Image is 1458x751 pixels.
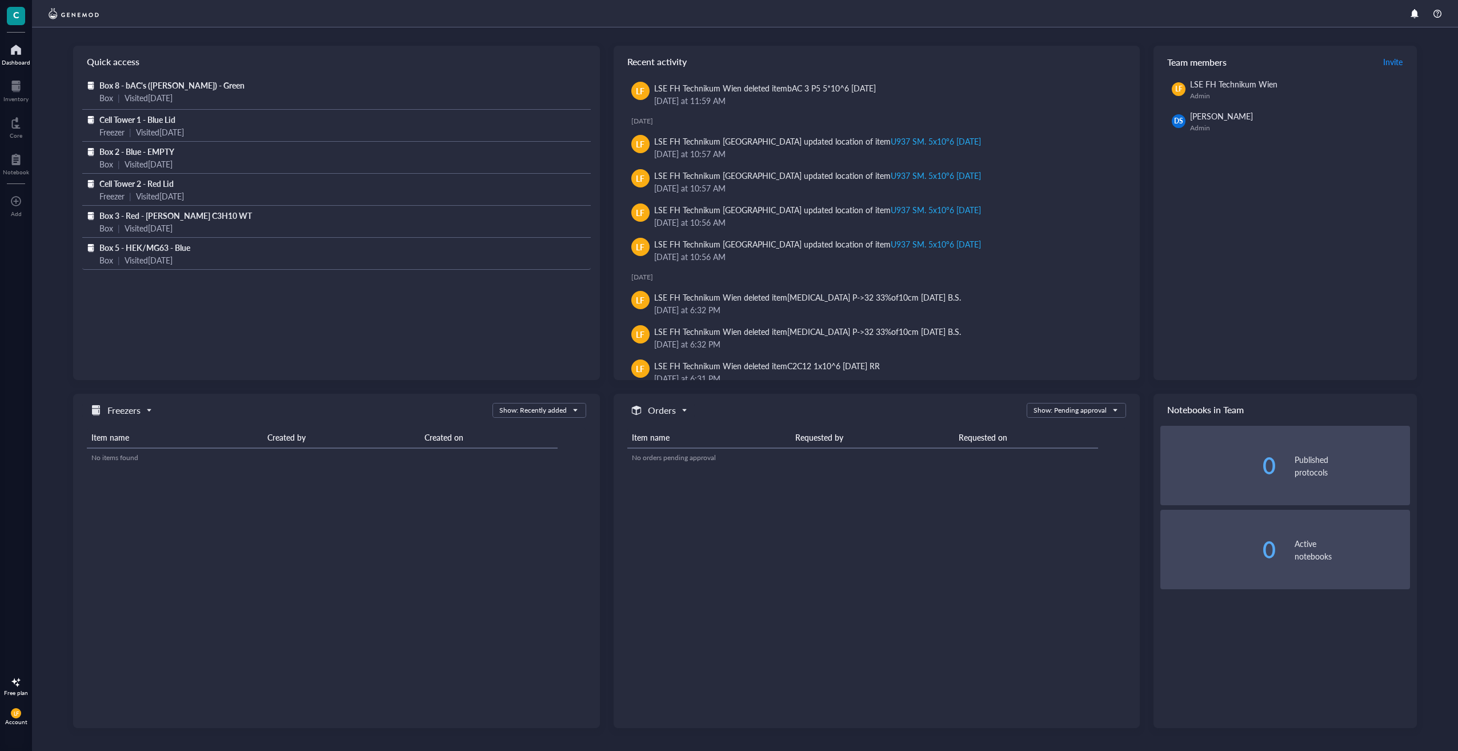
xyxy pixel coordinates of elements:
[891,170,981,181] div: U937 SM. 5x10°6 [DATE]
[118,254,120,266] div: |
[13,7,19,22] span: C
[636,241,644,253] span: LF
[787,82,876,94] div: bAC 3 P5 5*10^6 [DATE]
[623,165,1131,199] a: LFLSE FH Technikum [GEOGRAPHIC_DATA] updated location of itemU937 SM. 5x10°6 [DATE][DATE] at 10:5...
[99,222,113,234] div: Box
[4,689,28,696] div: Free plan
[99,210,252,221] span: Box 3 - Red - [PERSON_NAME] C3H10 WT
[2,41,30,66] a: Dashboard
[654,291,962,303] div: LSE FH Technikum Wien deleted item
[627,427,791,448] th: Item name
[954,427,1098,448] th: Requested on
[654,94,1122,107] div: [DATE] at 11:59 AM
[636,206,644,219] span: LF
[654,325,962,338] div: LSE FH Technikum Wien deleted item
[623,233,1131,267] a: LFLSE FH Technikum [GEOGRAPHIC_DATA] updated location of itemU937 SM. 5x10°6 [DATE][DATE] at 10:5...
[10,132,22,139] div: Core
[654,359,880,372] div: LSE FH Technikum Wien deleted item
[654,250,1122,263] div: [DATE] at 10:56 AM
[654,135,982,147] div: LSE FH Technikum [GEOGRAPHIC_DATA] updated location of item
[636,328,644,341] span: LF
[99,178,174,189] span: Cell Tower 2 - Red Lid
[1034,405,1107,416] div: Show: Pending approval
[891,204,981,215] div: U937 SM. 5x10°6 [DATE]
[99,114,175,125] span: Cell Tower 1 - Blue Lid
[614,46,1140,78] div: Recent activity
[632,453,1093,463] div: No orders pending approval
[99,242,190,253] span: Box 5 - HEK/MG63 - Blue
[73,46,600,78] div: Quick access
[636,85,644,97] span: LF
[631,117,1131,126] div: [DATE]
[129,126,131,138] div: |
[636,294,644,306] span: LF
[654,147,1122,160] div: [DATE] at 10:57 AM
[99,126,125,138] div: Freezer
[787,326,961,337] div: [MEDICAL_DATA] P->32 33%of10cm [DATE] B.S.
[1174,116,1183,126] span: DS
[99,91,113,104] div: Box
[129,190,131,202] div: |
[636,138,644,150] span: LF
[10,114,22,139] a: Core
[654,182,1122,194] div: [DATE] at 10:57 AM
[499,405,567,416] div: Show: Recently added
[1160,454,1276,477] div: 0
[263,427,420,448] th: Created by
[125,222,173,234] div: Visited [DATE]
[648,404,676,417] h5: Orders
[654,169,982,182] div: LSE FH Technikum [GEOGRAPHIC_DATA] updated location of item
[107,404,141,417] h5: Freezers
[787,291,961,303] div: [MEDICAL_DATA] P->32 33%of10cm [DATE] B.S.
[1153,394,1417,426] div: Notebooks in Team
[3,169,29,175] div: Notebook
[125,254,173,266] div: Visited [DATE]
[420,427,558,448] th: Created on
[623,130,1131,165] a: LFLSE FH Technikum [GEOGRAPHIC_DATA] updated location of itemU937 SM. 5x10°6 [DATE][DATE] at 10:5...
[125,158,173,170] div: Visited [DATE]
[136,126,184,138] div: Visited [DATE]
[1383,53,1403,71] button: Invite
[2,59,30,66] div: Dashboard
[654,203,982,216] div: LSE FH Technikum [GEOGRAPHIC_DATA] updated location of item
[1190,123,1405,133] div: Admin
[46,7,102,21] img: genemod-logo
[99,190,125,202] div: Freezer
[1160,538,1276,561] div: 0
[1175,84,1183,94] span: LF
[99,79,245,91] span: Box 8 - bAC's ([PERSON_NAME]) - Green
[636,362,644,375] span: LF
[3,77,29,102] a: Inventory
[1383,56,1403,67] span: Invite
[118,222,120,234] div: |
[791,427,954,448] th: Requested by
[623,199,1131,233] a: LFLSE FH Technikum [GEOGRAPHIC_DATA] updated location of itemU937 SM. 5x10°6 [DATE][DATE] at 10:5...
[631,273,1131,282] div: [DATE]
[5,718,27,725] div: Account
[1190,91,1405,101] div: Admin
[13,710,19,717] span: LF
[118,91,120,104] div: |
[1295,453,1410,478] div: Published protocols
[787,360,880,371] div: C2C12 1x10^6 [DATE] RR
[891,238,981,250] div: U937 SM. 5x10°6 [DATE]
[91,453,553,463] div: No items found
[1190,110,1253,122] span: [PERSON_NAME]
[654,216,1122,229] div: [DATE] at 10:56 AM
[1295,537,1410,562] div: Active notebooks
[654,303,1122,316] div: [DATE] at 6:32 PM
[99,158,113,170] div: Box
[136,190,184,202] div: Visited [DATE]
[3,95,29,102] div: Inventory
[891,135,981,147] div: U937 SM. 5x10°6 [DATE]
[3,150,29,175] a: Notebook
[636,172,644,185] span: LF
[118,158,120,170] div: |
[654,238,982,250] div: LSE FH Technikum [GEOGRAPHIC_DATA] updated location of item
[99,254,113,266] div: Box
[11,210,22,217] div: Add
[654,338,1122,350] div: [DATE] at 6:32 PM
[1153,46,1417,78] div: Team members
[1190,78,1277,90] span: LSE FH Technikum Wien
